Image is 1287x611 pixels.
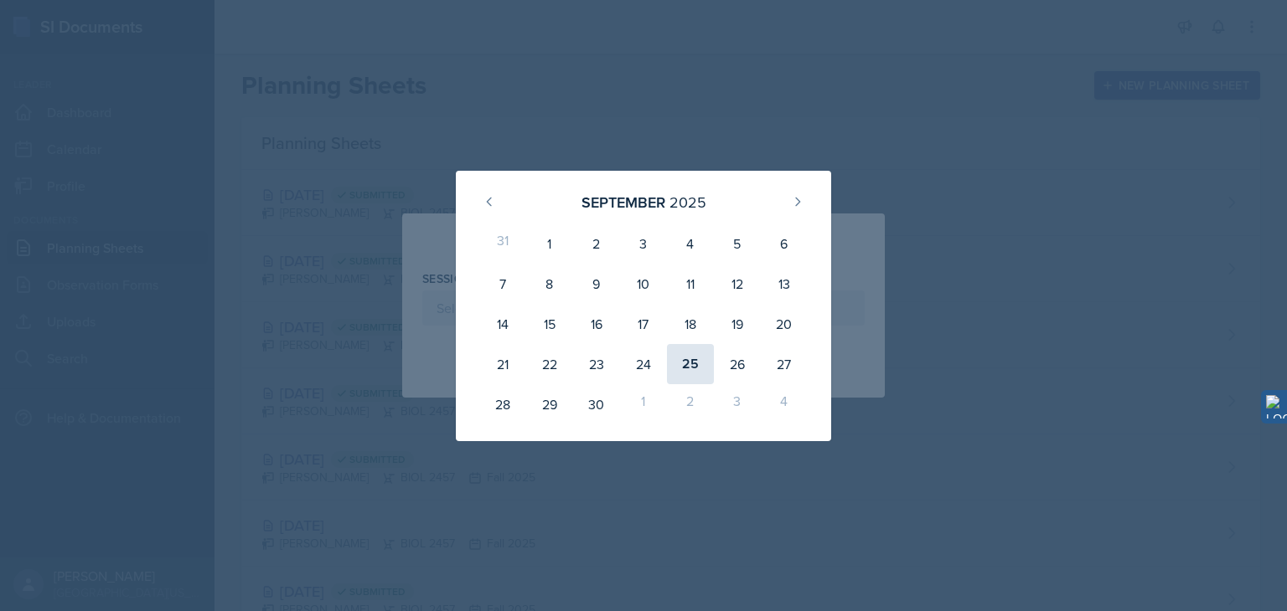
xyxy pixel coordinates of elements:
[479,384,526,424] div: 28
[479,264,526,304] div: 7
[667,304,714,344] div: 18
[526,223,573,264] div: 1
[526,264,573,304] div: 8
[526,384,573,424] div: 29
[581,191,665,213] div: September
[761,344,808,384] div: 27
[667,344,714,384] div: 25
[761,384,808,424] div: 4
[620,384,667,424] div: 1
[573,344,620,384] div: 23
[667,223,714,264] div: 4
[526,344,573,384] div: 22
[669,191,706,213] div: 2025
[479,304,526,344] div: 14
[714,304,761,344] div: 19
[620,264,667,304] div: 10
[714,264,761,304] div: 12
[573,384,620,424] div: 30
[573,264,620,304] div: 9
[761,304,808,344] div: 20
[479,344,526,384] div: 21
[573,304,620,344] div: 16
[667,384,714,424] div: 2
[761,264,808,304] div: 13
[620,223,667,264] div: 3
[667,264,714,304] div: 11
[620,304,667,344] div: 17
[479,223,526,264] div: 31
[714,223,761,264] div: 5
[714,384,761,424] div: 3
[761,223,808,264] div: 6
[714,344,761,384] div: 26
[620,344,667,384] div: 24
[526,304,573,344] div: 15
[573,223,620,264] div: 2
